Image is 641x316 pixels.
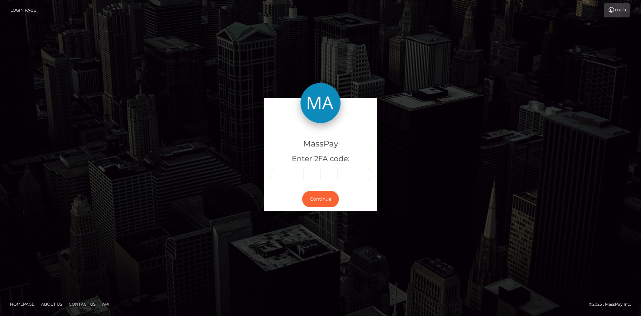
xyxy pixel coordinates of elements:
[99,299,112,309] a: API
[269,154,372,164] h5: Enter 2FA code:
[300,83,341,123] img: MassPay
[7,299,37,309] a: Homepage
[38,299,65,309] a: About Us
[302,191,339,207] button: Continue
[589,301,636,308] div: © 2025 , MassPay Inc.
[66,299,98,309] a: Contact Us
[269,138,372,150] h4: MassPay
[604,3,630,17] a: Login
[10,3,36,17] a: Login Page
